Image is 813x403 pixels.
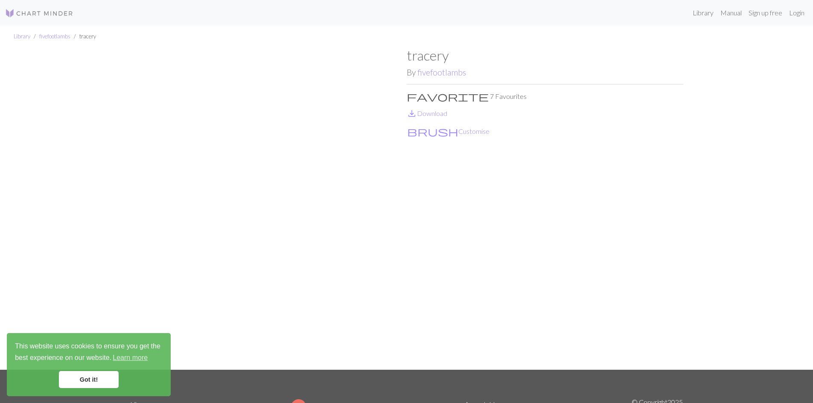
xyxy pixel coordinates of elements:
[407,109,447,117] a: DownloadDownload
[407,126,490,137] button: CustomiseCustomise
[717,4,745,21] a: Manual
[111,351,149,364] a: learn more about cookies
[407,90,489,102] span: favorite
[407,91,489,101] i: Favourite
[39,33,70,40] a: fivefootlambs
[14,33,30,40] a: Library
[407,108,417,119] i: Download
[407,47,683,64] h1: tracery
[70,32,96,41] li: tracery
[5,8,73,18] img: Logo
[59,371,119,388] a: dismiss cookie message
[407,126,458,136] i: Customise
[745,4,786,21] a: Sign up free
[130,47,407,370] img: tracery
[417,67,466,77] a: fivefootlambs
[15,341,163,364] span: This website uses cookies to ensure you get the best experience on our website.
[407,91,683,101] p: 7 Favourites
[689,4,717,21] a: Library
[407,107,417,119] span: save_alt
[407,125,458,137] span: brush
[786,4,808,21] a: Login
[407,67,683,77] h2: By
[7,333,171,396] div: cookieconsent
